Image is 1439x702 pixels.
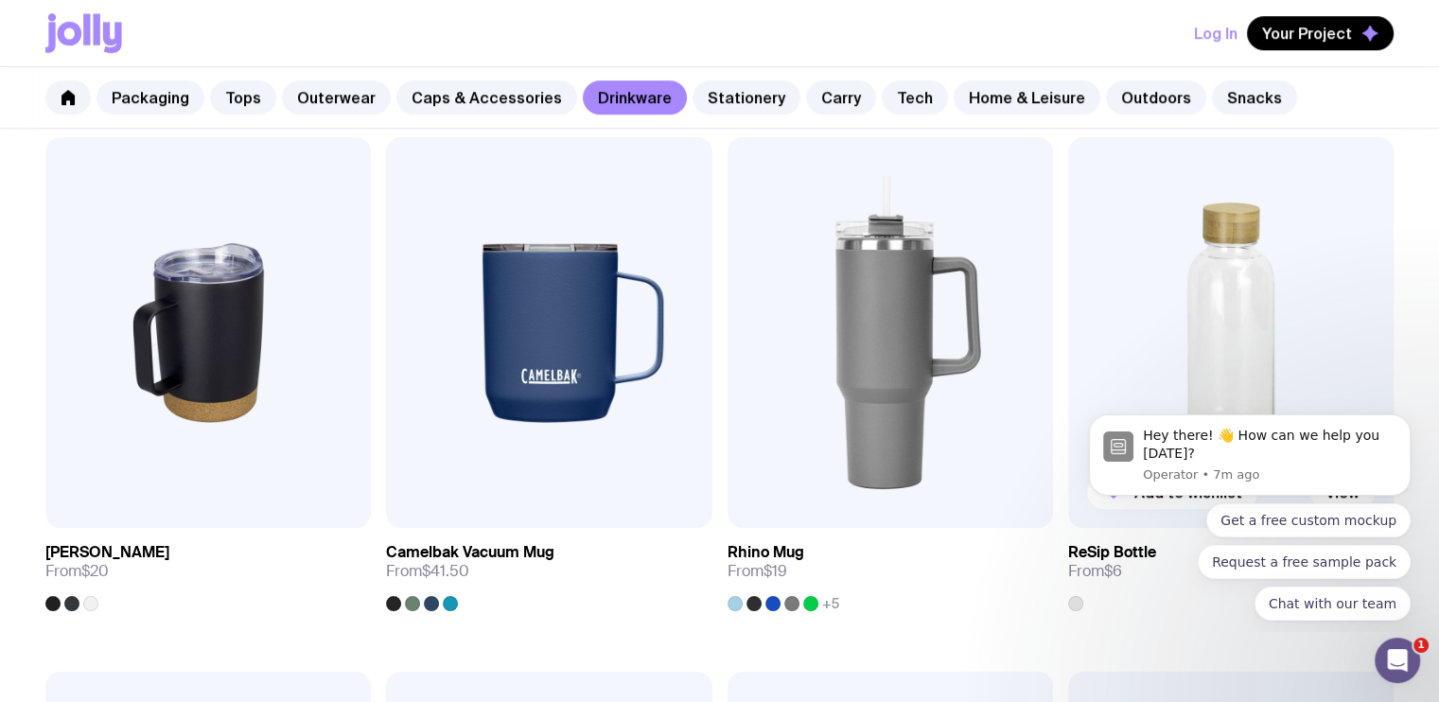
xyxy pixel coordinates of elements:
a: Caps & Accessories [396,80,577,114]
a: Packaging [97,80,204,114]
a: Carry [806,80,876,114]
a: Snacks [1212,80,1297,114]
a: Stationery [693,80,800,114]
a: Tech [882,80,948,114]
span: From [386,562,469,581]
iframe: Intercom notifications message [1061,398,1439,632]
a: Rhino MugFrom$19+5 [728,528,1053,611]
span: $20 [81,561,109,581]
h3: Camelbak Vacuum Mug [386,543,554,562]
a: [PERSON_NAME]From$20 [45,528,371,611]
a: Drinkware [583,80,687,114]
span: Your Project [1262,24,1352,43]
span: From [45,562,109,581]
button: Your Project [1247,16,1394,50]
a: Home & Leisure [954,80,1100,114]
iframe: Intercom live chat [1375,638,1420,683]
h3: Rhino Mug [728,543,804,562]
span: $19 [763,561,787,581]
span: +5 [822,596,839,611]
button: Log In [1194,16,1237,50]
h3: [PERSON_NAME] [45,543,169,562]
span: 1 [1413,638,1429,653]
span: $41.50 [422,561,469,581]
a: Outdoors [1106,80,1206,114]
span: From [728,562,787,581]
a: Tops [210,80,276,114]
a: Camelbak Vacuum MugFrom$41.50 [386,528,711,611]
a: Outerwear [282,80,391,114]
